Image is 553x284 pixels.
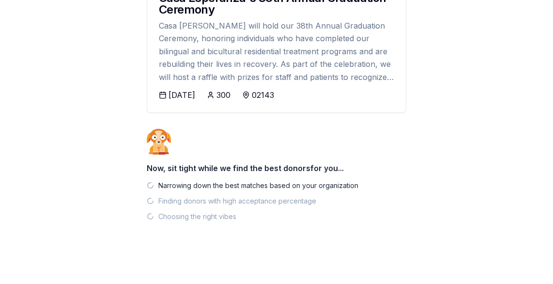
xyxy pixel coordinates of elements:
div: Casa [PERSON_NAME] will hold our 38th Annual Graduation Ceremony, honoring individuals who have c... [159,19,394,83]
div: [DATE] [169,89,195,101]
div: Narrowing down the best matches based on your organization [158,180,358,191]
div: Choosing the right vibes [158,211,236,222]
div: 02143 [252,89,274,101]
div: 300 [216,89,230,101]
div: Now, sit tight while we find the best donors for you... [147,158,406,178]
img: Dog waiting patiently [147,128,171,155]
div: Finding donors with high acceptance percentage [158,195,316,207]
